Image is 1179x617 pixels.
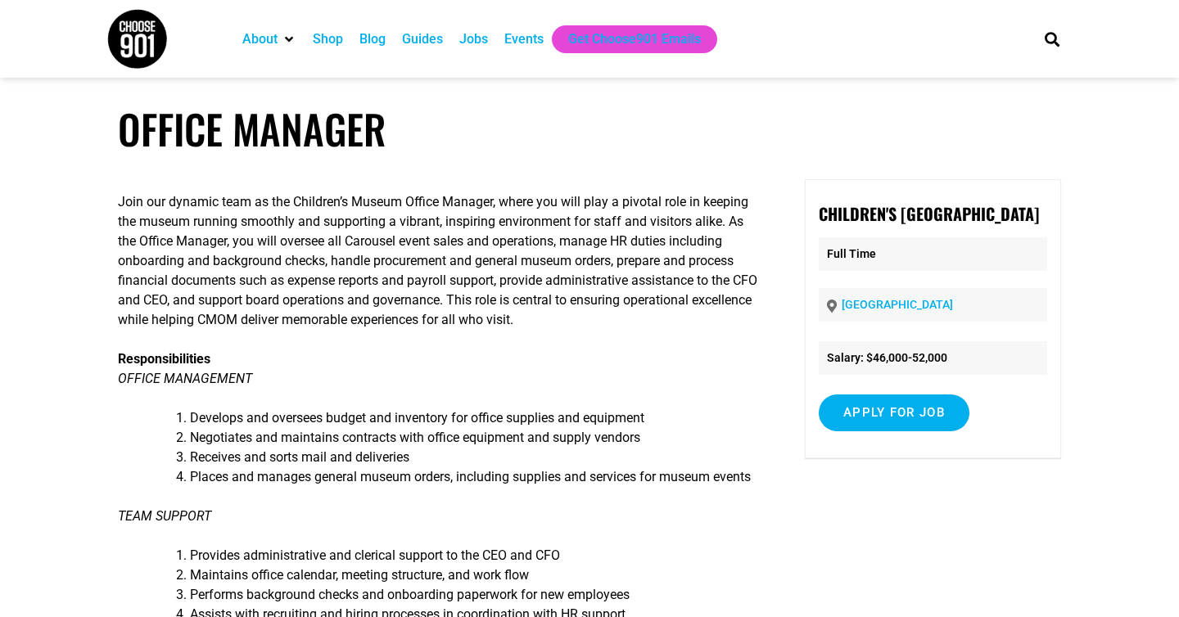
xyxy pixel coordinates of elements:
[190,428,757,448] li: Negotiates and maintains contracts with office equipment and supply vendors
[819,394,969,431] input: Apply for job
[459,29,488,49] a: Jobs
[842,298,953,311] a: [GEOGRAPHIC_DATA]
[242,29,278,49] a: About
[402,29,443,49] a: Guides
[190,585,757,605] li: Performs background checks and onboarding paperwork for new employees
[504,29,544,49] a: Events
[568,29,701,49] a: Get Choose901 Emails
[190,408,757,428] li: Develops and oversees budget and inventory for office supplies and equipment
[190,546,757,565] li: Provides administrative and clerical support to the CEO and CFO
[819,341,1047,375] li: Salary: $46,000-52,000
[234,25,305,53] div: About
[234,25,1017,53] nav: Main nav
[118,192,757,330] p: Join our dynamic team as the Children’s Museum Office Manager, where you will play a pivotal role...
[118,105,1061,153] h1: Office Manager
[190,467,757,487] li: Places and manages general museum orders, including supplies and services for museum events
[190,565,757,585] li: Maintains office calendar, meeting structure, and work flow
[313,29,343,49] a: Shop
[118,351,210,367] strong: Responsibilities
[819,201,1039,226] strong: Children's [GEOGRAPHIC_DATA]
[118,508,211,524] em: TEAM SUPPORT
[819,237,1047,271] p: Full Time
[190,448,757,467] li: Receives and sorts mail and deliveries
[118,371,252,386] em: OFFICE MANAGEMENT
[1039,25,1066,52] div: Search
[359,29,386,49] a: Blog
